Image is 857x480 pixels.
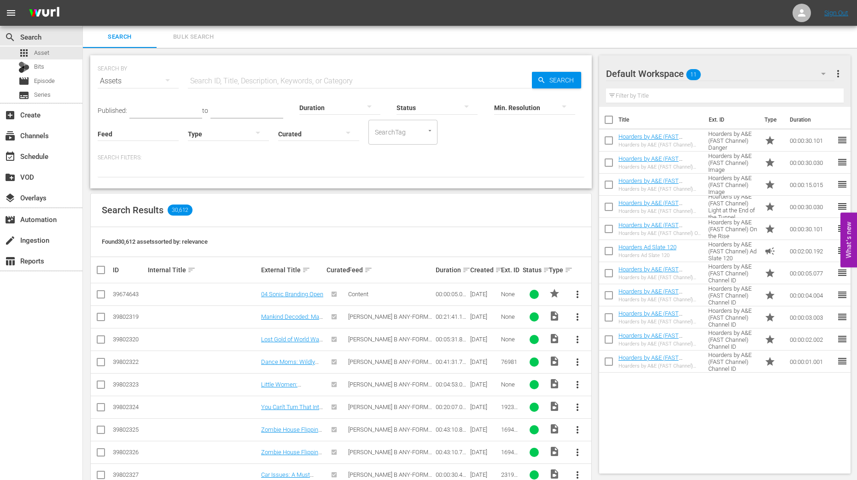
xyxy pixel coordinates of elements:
span: 169412 [501,449,518,462]
span: sort [364,266,373,274]
span: PROMO [549,288,560,299]
button: more_vert [833,63,844,85]
div: Internal Title [148,264,258,275]
td: Hoarders by A&E (FAST Channel) Channel ID [705,351,761,373]
div: 00:04:53.093 [436,381,468,388]
span: Overlays [5,193,16,204]
span: more_vert [572,289,583,300]
span: Create [5,110,16,121]
span: reorder [837,289,848,300]
div: Status [523,264,546,275]
div: None [501,336,520,343]
span: 192313 [501,404,518,417]
td: Hoarders by A&E (FAST Channel) Channel ID [705,306,761,328]
td: 00:00:04.004 [786,284,837,306]
a: Hoarders by A&E (FAST Channel) Image [618,177,682,191]
span: more_vert [572,357,583,368]
a: Zombie House Flipping: March Avenue Madness [261,449,323,469]
span: Series [34,90,51,100]
div: 39802327 [113,471,145,478]
div: Curated [326,266,345,274]
span: Search Results [102,205,163,216]
span: Promo [764,290,775,301]
div: Type [549,264,564,275]
span: Ingestion [5,235,16,246]
span: reorder [837,356,848,367]
div: Hoarders by A&E (FAST Channel) On the Rise [618,230,701,236]
span: reorder [837,223,848,234]
td: Hoarders by A&E (FAST Channel) Image [705,152,761,174]
span: Promo [764,157,775,168]
span: menu [6,7,17,18]
td: 00:00:30.030 [786,196,837,218]
a: 04 Sonic Branding Open [261,291,323,298]
span: [PERSON_NAME] B ANY-FORM FYI 081 [348,404,432,417]
span: [PERSON_NAME] B ANY-FORM MLT 081 [348,358,432,372]
span: [PERSON_NAME] B ANY-FORM MLT 081 [348,381,432,395]
span: Video [549,310,560,322]
span: sort [462,266,471,274]
a: Zombie House Flipping: Ranger Danger [261,426,323,440]
button: more_vert [566,328,589,351]
div: 39802319 [113,313,145,320]
span: Video [549,378,560,389]
button: more_vert [566,283,589,305]
div: Created [470,264,498,275]
td: Hoarders by A&E (FAST Channel) Light at the End of the Tunnel [705,196,761,218]
div: 00:05:31.860 [436,336,468,343]
td: 00:00:30.101 [786,218,837,240]
th: Type [759,107,784,133]
td: 00:00:05.077 [786,262,837,284]
span: Promo [764,312,775,323]
a: Sign Out [824,9,848,17]
div: [DATE] [470,291,498,298]
button: more_vert [566,396,589,418]
img: ans4CAIJ8jUAAAAAAAAAAAAAAAAAAAAAAAAgQb4GAAAAAAAAAAAAAAAAAAAAAAAAJMjXAAAAAAAAAAAAAAAAAAAAAAAAgAT5G... [22,2,66,24]
span: sort [187,266,196,274]
div: 39802326 [113,449,145,456]
button: more_vert [566,306,589,328]
div: [DATE] [470,358,498,365]
div: Hoarders by A&E (FAST Channel) Image [618,186,701,192]
div: Hoarders by A&E (FAST Channel) Channel ID [618,341,701,347]
div: 00:43:10.740 [436,449,468,456]
div: 00:00:30.485 [436,471,468,478]
td: Hoarders by A&E (FAST Channel) Image [705,174,761,196]
div: 39802323 [113,381,145,388]
span: Automation [5,214,16,225]
div: [DATE] [470,313,498,320]
span: more_vert [833,68,844,79]
div: None [501,291,520,298]
td: Hoarders by A&E (FAST Channel) Ad Slate 120 [705,240,761,262]
span: reorder [837,334,848,345]
span: 30,612 [168,205,192,216]
div: Assets [98,68,179,94]
a: Hoarders by A&E (FAST Channel) Light at the End of the Tunnel [618,199,699,220]
th: Title [618,107,704,133]
td: 00:00:15.015 [786,174,837,196]
button: Search [532,72,581,88]
span: 11 [686,65,701,84]
button: Open Feedback Widget [840,213,857,268]
span: [PERSON_NAME] B ANY-FORM FYI 081 [348,449,432,462]
a: Dance Moms: Wildly Inappropriate [261,358,319,372]
div: [DATE] [470,471,498,478]
div: Hoarders Ad Slate 120 [618,252,676,258]
span: Channels [5,130,16,141]
span: 76981 [501,358,517,365]
button: more_vert [566,374,589,396]
a: Hoarders by A&E (FAST Channel) On the Rise [618,222,682,235]
a: Hoarders by A&E (FAST Channel) Danger [618,133,682,147]
span: Video [549,468,560,480]
div: Hoarders by A&E (FAST Channel) Channel ID [618,297,701,303]
td: 00:00:30.030 [786,152,837,174]
span: reorder [837,157,848,168]
a: Hoarders by A&E (FAST Channel) Channel ID [618,354,682,368]
span: Promo [764,334,775,345]
span: Promo [764,179,775,190]
span: to [202,107,208,114]
div: Default Workspace [606,61,834,87]
span: Found 30,612 assets sorted by: relevance [102,238,208,245]
td: Hoarders by A&E (FAST Channel) Channel ID [705,284,761,306]
a: Hoarders by A&E (FAST Channel) Image [618,155,682,169]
